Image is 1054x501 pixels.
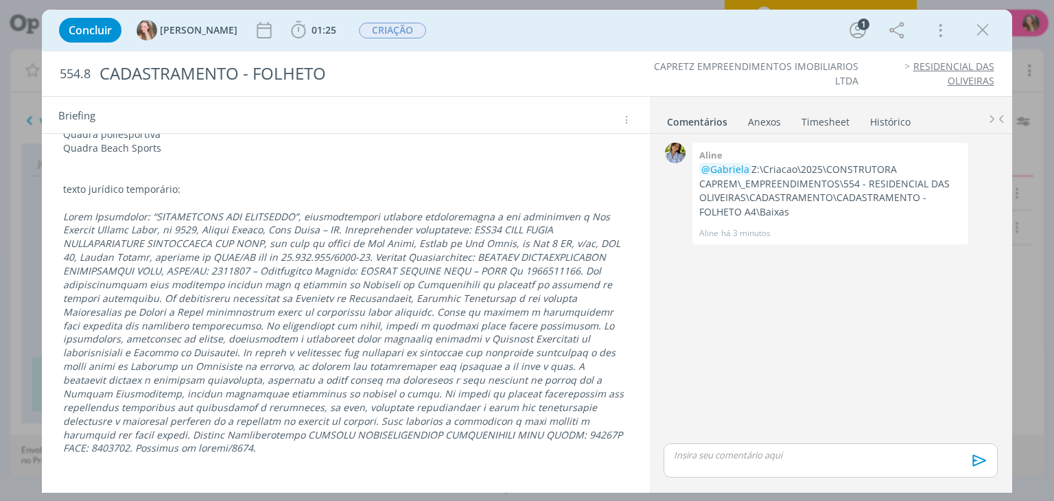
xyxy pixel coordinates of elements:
div: dialog [42,10,1011,493]
p: texto jurídico temporário: [63,183,628,196]
div: Anexos [748,115,781,129]
p: e colocar as demais informações que tem no folheto do Trinity. [63,482,628,496]
span: CRIAÇÃO [359,23,426,38]
button: G[PERSON_NAME] [137,20,237,40]
em: Lorem Ipsumdolor: “SITAMETCONS ADI ELITSEDDO”, eiusmodtempori utlabore etdoloremagna a eni admini... [63,210,626,455]
img: G [137,20,157,40]
img: A [665,143,686,163]
span: Concluir [69,25,112,36]
span: Briefing [58,110,95,128]
p: Quadra poliesportiva [63,128,628,141]
button: Concluir [59,18,121,43]
div: CADASTRAMENTO - FOLHETO [93,57,599,91]
span: 554.8 [60,67,91,82]
a: CAPRETZ EMPREENDIMENTOS IMOBILIARIOS LTDA [654,60,858,86]
span: 01:25 [312,23,336,36]
button: CRIAÇÃO [358,22,427,39]
a: Histórico [869,109,911,129]
p: Aline [699,227,718,240]
span: [PERSON_NAME] [160,25,237,35]
a: Comentários [666,109,728,129]
div: 1 [858,19,869,30]
p: Z:\Criacao\2025\CONSTRUTORA CAPREM\_EMPREENDIMENTOS\554 - RESIDENCIAL DAS OLIVEIRAS\CADASTRAMENTO... [699,163,961,219]
a: RESIDENCIAL DAS OLIVEIRAS [913,60,994,86]
button: 01:25 [288,19,340,41]
p: Quadra Beach Sports [63,141,628,155]
a: Timesheet [801,109,850,129]
b: Aline [699,149,723,161]
span: @Gabriela [701,163,749,176]
button: 1 [847,19,869,41]
span: há 3 minutos [721,227,771,240]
